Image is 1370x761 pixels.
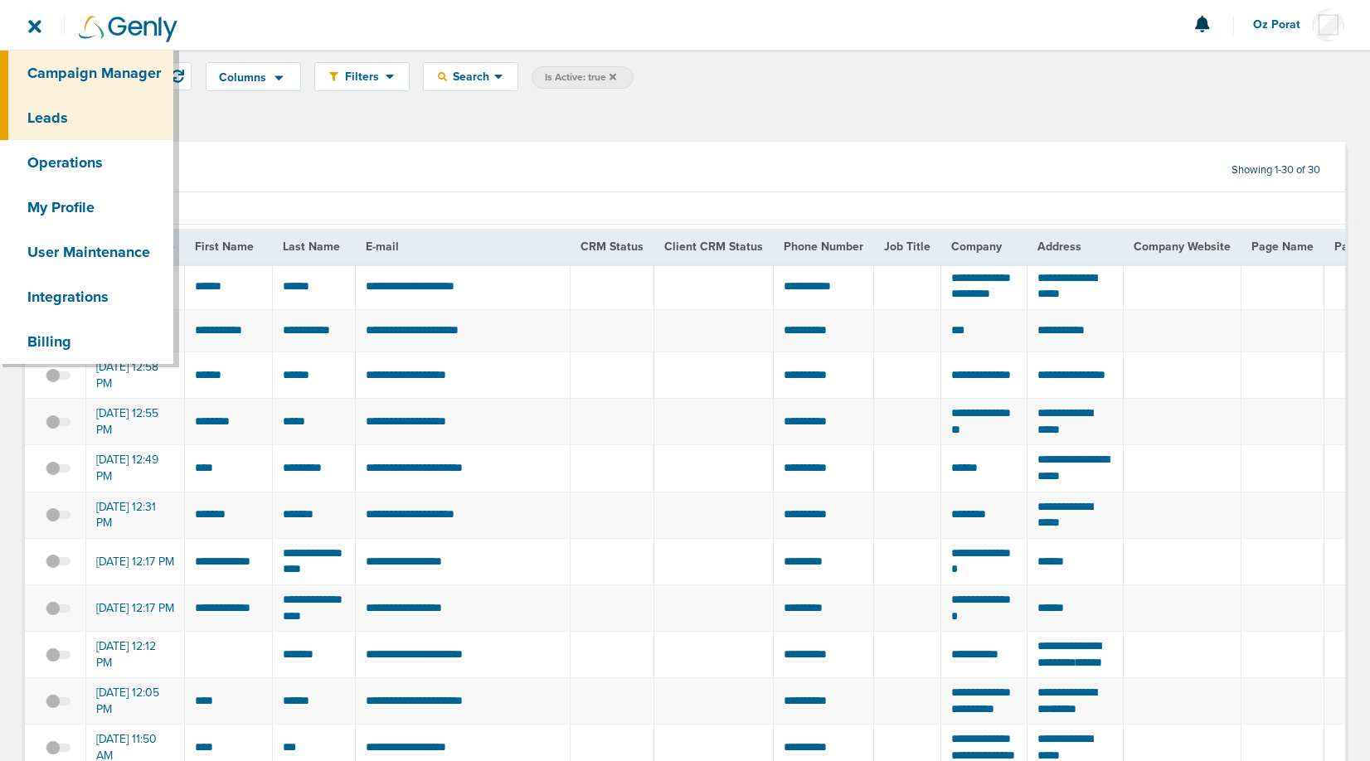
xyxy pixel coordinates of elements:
span: Filters [338,70,386,84]
th: Page Name [1241,230,1324,264]
td: [DATE] 12:58 PM [86,351,185,398]
th: Company [940,230,1027,264]
td: [DATE] 12:17 PM [86,584,185,631]
img: Genly [79,16,177,42]
span: Showing 1-30 of 30 [1232,163,1320,177]
span: Oz Porat [1253,19,1312,31]
span: First Name [195,240,254,254]
th: Address [1027,230,1124,264]
td: [DATE] 12:17 PM [86,538,185,584]
span: Search [447,70,494,84]
span: Columns [219,72,266,84]
span: Is Active: true [545,70,616,85]
span: Phone Number [784,240,863,254]
th: Job Title [873,230,940,264]
td: [DATE] 12:12 PM [86,632,185,678]
span: E-mail [366,240,399,254]
span: CRM Status [581,240,644,254]
td: [DATE] 12:31 PM [86,492,185,538]
td: [DATE] 12:55 PM [86,399,185,445]
th: Company Website [1123,230,1241,264]
span: Last Name [283,240,340,254]
td: [DATE] 12:05 PM [86,678,185,725]
th: Client CRM Status [653,230,773,264]
td: [DATE] 12:49 PM [86,445,185,492]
